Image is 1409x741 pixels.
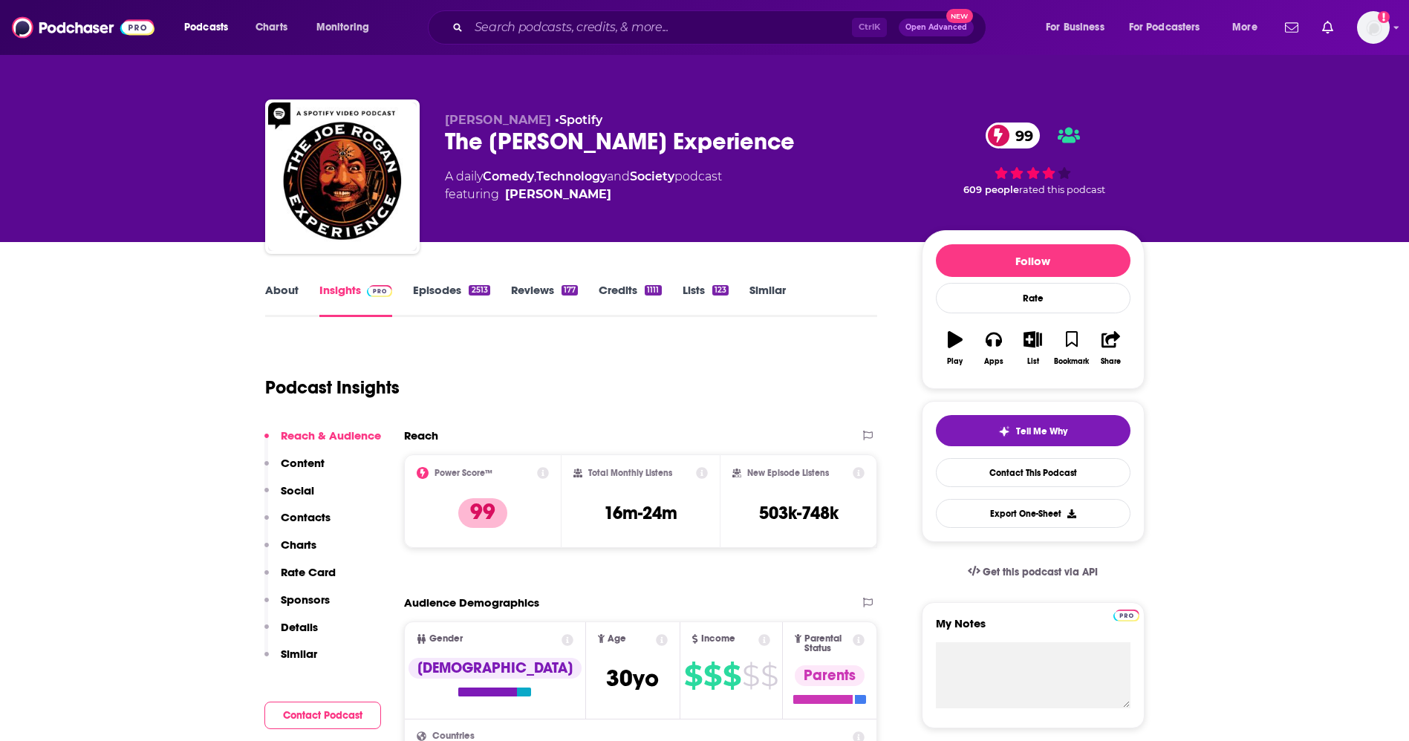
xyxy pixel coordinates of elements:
span: • [555,113,602,127]
span: featuring [445,186,722,203]
button: Details [264,620,318,647]
span: Ctrl K [852,18,887,37]
span: For Podcasters [1129,17,1200,38]
span: New [946,9,973,23]
h1: Podcast Insights [265,376,400,399]
a: Get this podcast via API [956,554,1110,590]
div: Rate [936,283,1130,313]
img: tell me why sparkle [998,425,1010,437]
a: Comedy [483,169,534,183]
div: Play [947,357,963,366]
button: Sponsors [264,593,330,620]
p: 99 [458,498,507,528]
span: Monitoring [316,17,369,38]
p: Details [281,620,318,634]
span: $ [684,664,702,688]
p: Contacts [281,510,331,524]
img: User Profile [1357,11,1390,44]
a: About [265,283,299,317]
span: Countries [432,731,475,741]
span: Charts [256,17,287,38]
button: tell me why sparkleTell Me Why [936,415,1130,446]
h2: Reach [404,428,438,443]
a: 99 [986,123,1041,148]
button: Follow [936,244,1130,277]
button: open menu [1119,16,1222,39]
a: Technology [536,169,607,183]
a: Spotify [559,113,602,127]
button: Play [936,321,974,375]
input: Search podcasts, credits, & more... [469,16,852,39]
a: Charts [246,16,296,39]
button: open menu [306,16,388,39]
p: Social [281,483,314,497]
div: List [1027,357,1039,366]
a: Similar [749,283,786,317]
button: Rate Card [264,565,336,593]
a: Lists123 [683,283,729,317]
span: and [607,169,630,183]
span: For Business [1046,17,1104,38]
h2: Power Score™ [435,468,492,478]
button: Contacts [264,510,331,538]
div: 2513 [469,285,489,296]
img: The Joe Rogan Experience [268,102,417,251]
div: Apps [984,357,1003,366]
div: A daily podcast [445,168,722,203]
a: Show notifications dropdown [1279,15,1304,40]
p: Sponsors [281,593,330,607]
div: 99 609 peoplerated this podcast [922,113,1145,205]
span: Age [608,634,626,644]
div: Parents [795,665,865,686]
span: Logged in as headlandconsultancy [1357,11,1390,44]
span: 30 yo [606,664,659,693]
button: Export One-Sheet [936,499,1130,528]
div: Share [1101,357,1121,366]
button: List [1013,321,1052,375]
span: 609 people [963,184,1019,195]
span: 99 [1000,123,1041,148]
a: InsightsPodchaser Pro [319,283,393,317]
p: Charts [281,538,316,552]
h2: New Episode Listens [747,468,829,478]
p: Reach & Audience [281,428,381,443]
button: open menu [1222,16,1276,39]
div: 1111 [645,285,661,296]
button: Similar [264,647,317,674]
p: Rate Card [281,565,336,579]
img: Podchaser Pro [367,285,393,297]
span: $ [742,664,759,688]
img: Podchaser - Follow, Share and Rate Podcasts [12,13,154,42]
a: Contact This Podcast [936,458,1130,487]
div: [DEMOGRAPHIC_DATA] [409,658,582,679]
button: Contact Podcast [264,702,381,729]
a: Show notifications dropdown [1316,15,1339,40]
span: [PERSON_NAME] [445,113,551,127]
a: Society [630,169,674,183]
h3: 16m-24m [604,502,677,524]
a: Joe Rogan [505,186,611,203]
button: Open AdvancedNew [899,19,974,36]
img: Podchaser Pro [1113,610,1139,621]
span: rated this podcast [1019,184,1105,195]
button: open menu [1035,16,1123,39]
h3: 503k-748k [759,502,839,524]
span: Parental Status [804,634,850,653]
button: Content [264,456,325,483]
div: Search podcasts, credits, & more... [442,10,1000,45]
div: 123 [712,285,729,296]
button: Social [264,483,314,511]
button: Charts [264,538,316,565]
p: Similar [281,647,317,661]
span: $ [761,664,778,688]
button: Show profile menu [1357,11,1390,44]
a: Credits1111 [599,283,661,317]
div: 177 [562,285,578,296]
button: Apps [974,321,1013,375]
label: My Notes [936,616,1130,642]
a: Episodes2513 [413,283,489,317]
span: $ [723,664,741,688]
span: Gender [429,634,463,644]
